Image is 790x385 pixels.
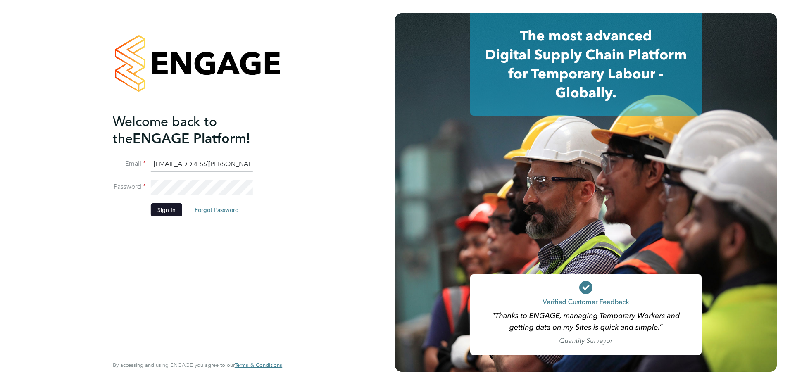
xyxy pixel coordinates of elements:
button: Sign In [151,203,182,216]
label: Email [113,159,146,168]
button: Forgot Password [188,203,245,216]
input: Enter your work email... [151,157,253,172]
span: Welcome back to the [113,114,217,147]
label: Password [113,183,146,191]
span: Terms & Conditions [235,361,282,368]
a: Terms & Conditions [235,362,282,368]
span: By accessing and using ENGAGE you agree to our [113,361,282,368]
h2: ENGAGE Platform! [113,113,274,147]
